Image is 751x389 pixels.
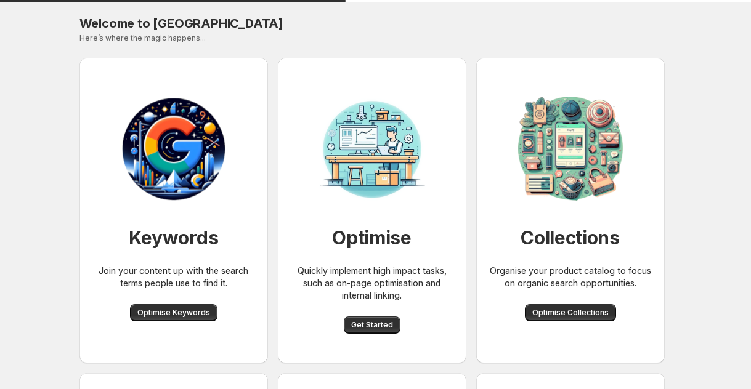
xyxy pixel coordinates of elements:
[112,87,235,211] img: Workbench for SEO
[89,265,258,289] p: Join your content up with the search terms people use to find it.
[525,304,616,321] button: Optimise Collections
[509,87,632,211] img: Collection organisation for SEO
[79,33,665,43] p: Here’s where the magic happens...
[288,265,457,302] p: Quickly implement high impact tasks, such as on-page optimisation and internal linking.
[130,304,217,321] button: Optimise Keywords
[521,225,620,250] h1: Collections
[532,308,609,318] span: Optimise Collections
[129,225,219,250] h1: Keywords
[137,308,210,318] span: Optimise Keywords
[79,16,283,31] span: Welcome to [GEOGRAPHIC_DATA]
[311,87,434,211] img: Workbench for SEO
[332,225,412,250] h1: Optimise
[344,316,400,334] button: Get Started
[351,320,393,330] span: Get Started
[486,265,655,289] p: Organise your product catalog to focus on organic search opportunities.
